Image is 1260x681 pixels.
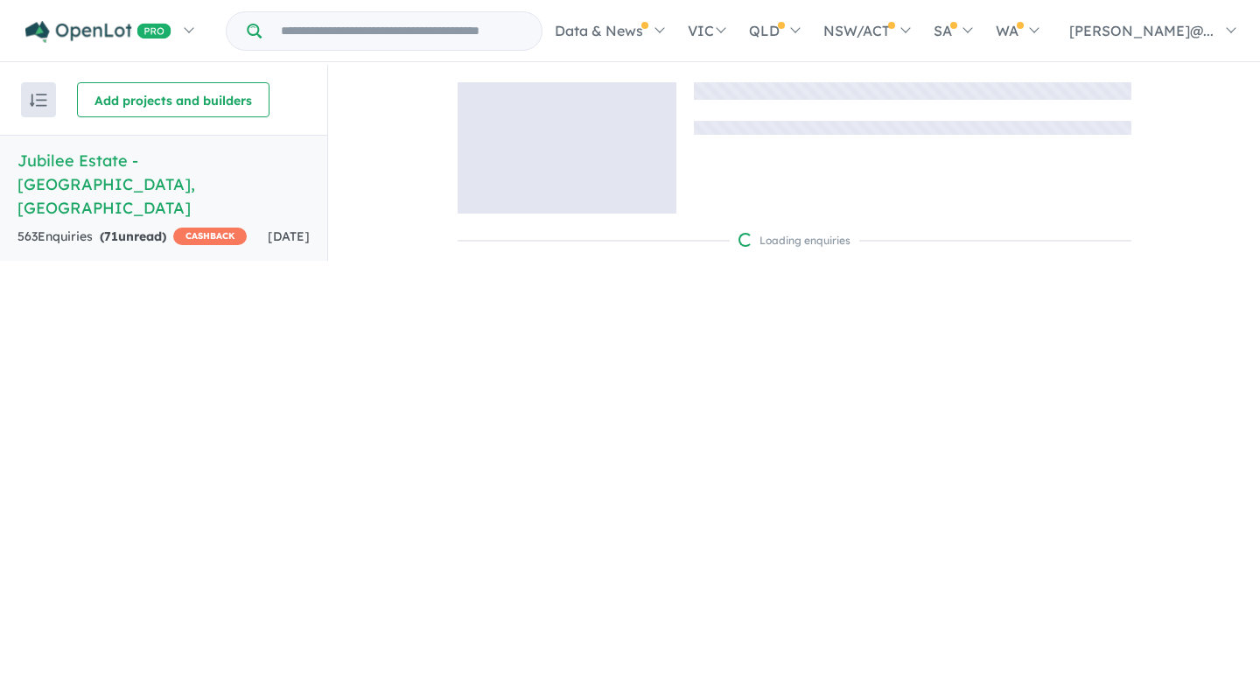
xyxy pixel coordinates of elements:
[268,228,310,244] span: [DATE]
[104,228,118,244] span: 71
[17,149,310,220] h5: Jubilee Estate - [GEOGRAPHIC_DATA] , [GEOGRAPHIC_DATA]
[17,227,247,248] div: 563 Enquir ies
[77,82,269,117] button: Add projects and builders
[25,21,171,43] img: Openlot PRO Logo White
[738,232,850,249] div: Loading enquiries
[173,228,247,245] span: CASHBACK
[1069,22,1214,39] span: [PERSON_NAME]@...
[30,94,47,107] img: sort.svg
[100,228,166,244] strong: ( unread)
[265,12,538,50] input: Try estate name, suburb, builder or developer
